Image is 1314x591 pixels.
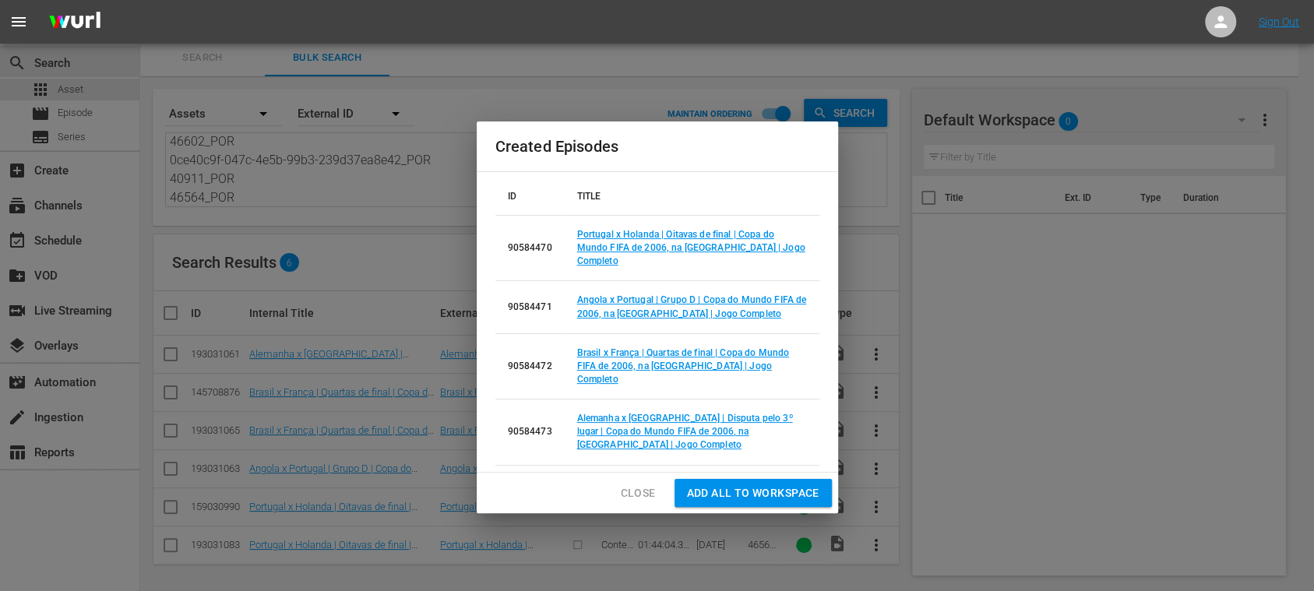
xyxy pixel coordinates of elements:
[495,333,565,399] td: 90584472
[577,347,789,385] a: Brasil x França | Quartas de final | Copa do Mundo FIFA de 2006, na [GEOGRAPHIC_DATA] | Jogo Comp...
[495,399,565,465] td: 90584473
[495,215,565,280] td: 90584470
[495,134,819,159] h2: Created Episodes
[621,484,656,503] span: Close
[9,12,28,31] span: menu
[687,484,819,503] span: Add all to Workspace
[1259,16,1299,28] a: Sign Out
[495,178,565,216] th: ID
[495,281,565,333] td: 90584471
[37,4,112,40] img: ans4CAIJ8jUAAAAAAAAAAAAAAAAAAAAAAAAgQb4GAAAAAAAAAAAAAAAAAAAAAAAAJMjXAAAAAAAAAAAAAAAAAAAAAAAAgAT5G...
[565,178,819,216] th: TITLE
[577,294,807,318] a: Angola x Portugal | Grupo D | Copa do Mundo FIFA de 2006, na [GEOGRAPHIC_DATA] | Jogo Completo
[675,479,832,508] button: Add all to Workspace
[577,413,793,450] a: Alemanha x [GEOGRAPHIC_DATA] | Disputa pelo 3º lugar | Copa do Mundo FIFA de 2006, na [GEOGRAPHIC...
[608,479,668,508] button: Close
[577,229,805,266] a: Portugal x Holanda | Oitavas de final | Copa do Mundo FIFA de 2006, na [GEOGRAPHIC_DATA] | Jogo C...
